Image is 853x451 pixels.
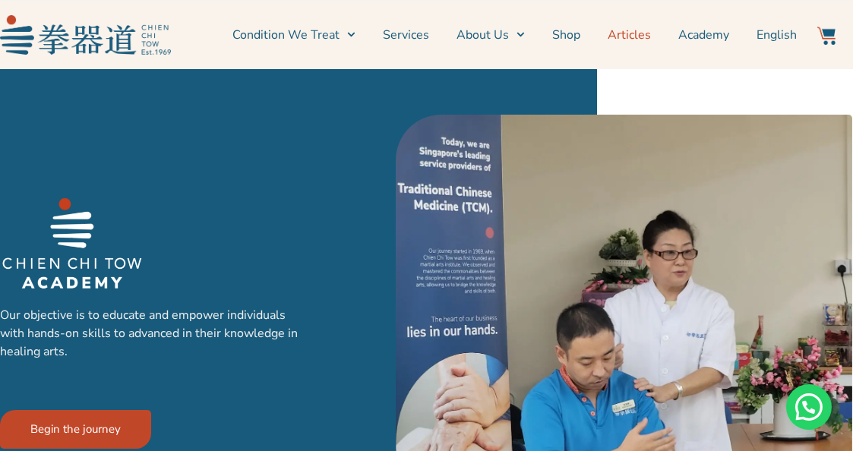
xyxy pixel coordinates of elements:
[552,16,580,54] a: Shop
[817,27,836,45] img: Website Icon-03
[178,16,798,54] nav: Menu
[757,26,797,44] span: English
[608,16,651,54] a: Articles
[786,384,832,430] div: Need help? WhatsApp contact
[457,16,525,54] a: About Us
[757,16,797,54] a: Switch to English
[30,424,121,435] span: Begin the journey
[678,16,729,54] a: Academy
[383,16,429,54] a: Services
[232,16,355,54] a: Condition We Treat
